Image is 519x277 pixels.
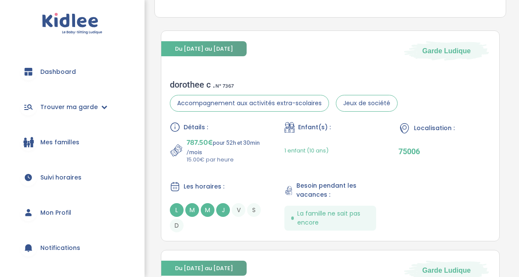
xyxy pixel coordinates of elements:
[296,181,377,199] span: Besoin pendant les vacances :
[187,137,262,155] p: pour 52h et 30min /mois
[42,13,103,35] img: logo.svg
[13,232,132,263] a: Notifications
[13,127,132,158] a: Mes familles
[13,197,132,228] a: Mon Profil
[40,138,79,147] span: Mes familles
[170,219,184,232] span: D
[184,182,224,191] span: Les horaires :
[187,137,213,149] span: 787.50€
[13,56,132,87] a: Dashboard
[187,155,262,164] p: 15.00€ par heure
[170,95,329,112] span: Accompagnement aux activités extra-scolaires
[170,203,184,217] span: L
[161,261,247,276] span: Du [DATE] au [DATE]
[216,203,230,217] span: J
[422,46,471,55] span: Garde Ludique
[40,67,76,76] span: Dashboard
[13,162,132,193] a: Suivi horaires
[414,124,455,133] span: Localisation :
[201,203,214,217] span: M
[184,123,208,132] span: Détails :
[40,244,80,253] span: Notifications
[215,82,234,91] span: N° 7367
[298,123,331,132] span: Enfant(s) :
[185,203,199,217] span: M
[40,103,98,112] span: Trouver ma garde
[170,79,398,90] div: dorothee c .
[422,265,471,275] span: Garde Ludique
[13,91,132,122] a: Trouver ma garde
[40,208,71,217] span: Mon Profil
[40,173,81,182] span: Suivi horaires
[297,209,369,227] span: La famille ne sait pas encore
[161,41,247,56] span: Du [DATE] au [DATE]
[398,147,491,156] p: 75006
[247,203,261,217] span: S
[232,203,245,217] span: V
[336,95,398,112] span: Jeux de société
[284,146,329,155] span: 1 enfant (10 ans)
